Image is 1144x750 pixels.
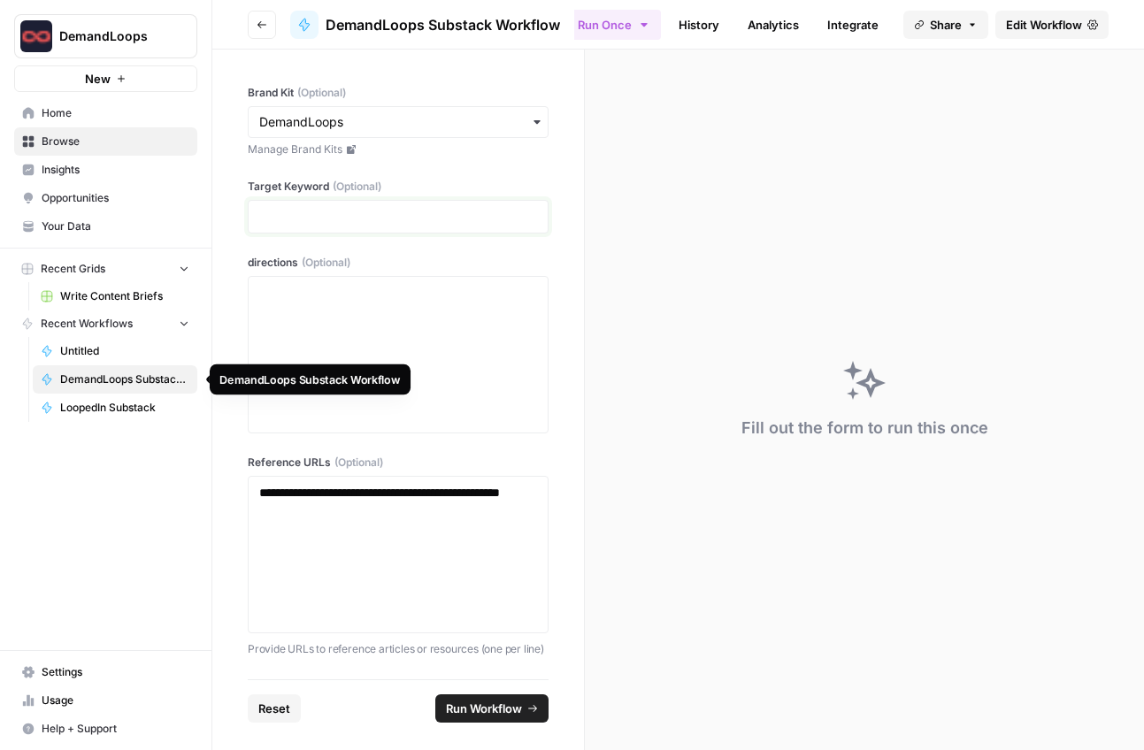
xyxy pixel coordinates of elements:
[42,721,189,737] span: Help + Support
[668,11,730,39] a: History
[219,371,400,387] div: DemandLoops Substack Workflow
[290,11,560,39] a: DemandLoops Substack Workflow
[302,255,350,271] span: (Optional)
[14,99,197,127] a: Home
[14,156,197,184] a: Insights
[33,365,197,394] a: DemandLoops Substack Workflow
[334,455,383,471] span: (Optional)
[14,310,197,337] button: Recent Workflows
[14,14,197,58] button: Workspace: DemandLoops
[248,142,549,157] a: Manage Brand Kits
[42,134,189,149] span: Browse
[446,700,522,717] span: Run Workflow
[14,715,197,743] button: Help + Support
[42,162,189,178] span: Insights
[42,190,189,206] span: Opportunities
[33,394,197,422] a: LoopedIn Substack
[42,105,189,121] span: Home
[248,640,549,658] p: Provide URLs to reference articles or resources (one per line)
[42,693,189,708] span: Usage
[248,255,549,271] label: directions
[248,85,549,101] label: Brand Kit
[14,127,197,156] a: Browse
[33,337,197,365] a: Untitled
[333,179,381,195] span: (Optional)
[60,288,189,304] span: Write Content Briefs
[930,16,962,34] span: Share
[33,282,197,310] a: Write Content Briefs
[259,113,537,131] input: DemandLoops
[60,343,189,359] span: Untitled
[566,10,661,40] button: Run Once
[258,700,290,717] span: Reset
[326,14,560,35] span: DemandLoops Substack Workflow
[1006,16,1082,34] span: Edit Workflow
[14,686,197,715] a: Usage
[248,179,549,195] label: Target Keyword
[85,70,111,88] span: New
[737,11,810,39] a: Analytics
[903,11,988,39] button: Share
[995,11,1109,39] a: Edit Workflow
[248,694,301,723] button: Reset
[41,261,105,277] span: Recent Grids
[42,218,189,234] span: Your Data
[741,416,988,440] div: Fill out the form to run this once
[297,85,346,101] span: (Optional)
[20,20,52,52] img: DemandLoops Logo
[14,256,197,282] button: Recent Grids
[248,455,549,471] label: Reference URLs
[42,664,189,680] span: Settings
[435,694,549,723] button: Run Workflow
[59,27,166,45] span: DemandLoops
[60,371,189,387] span: DemandLoops Substack Workflow
[14,65,197,92] button: New
[14,658,197,686] a: Settings
[41,316,133,332] span: Recent Workflows
[14,212,197,241] a: Your Data
[60,400,189,416] span: LoopedIn Substack
[14,184,197,212] a: Opportunities
[817,11,889,39] a: Integrate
